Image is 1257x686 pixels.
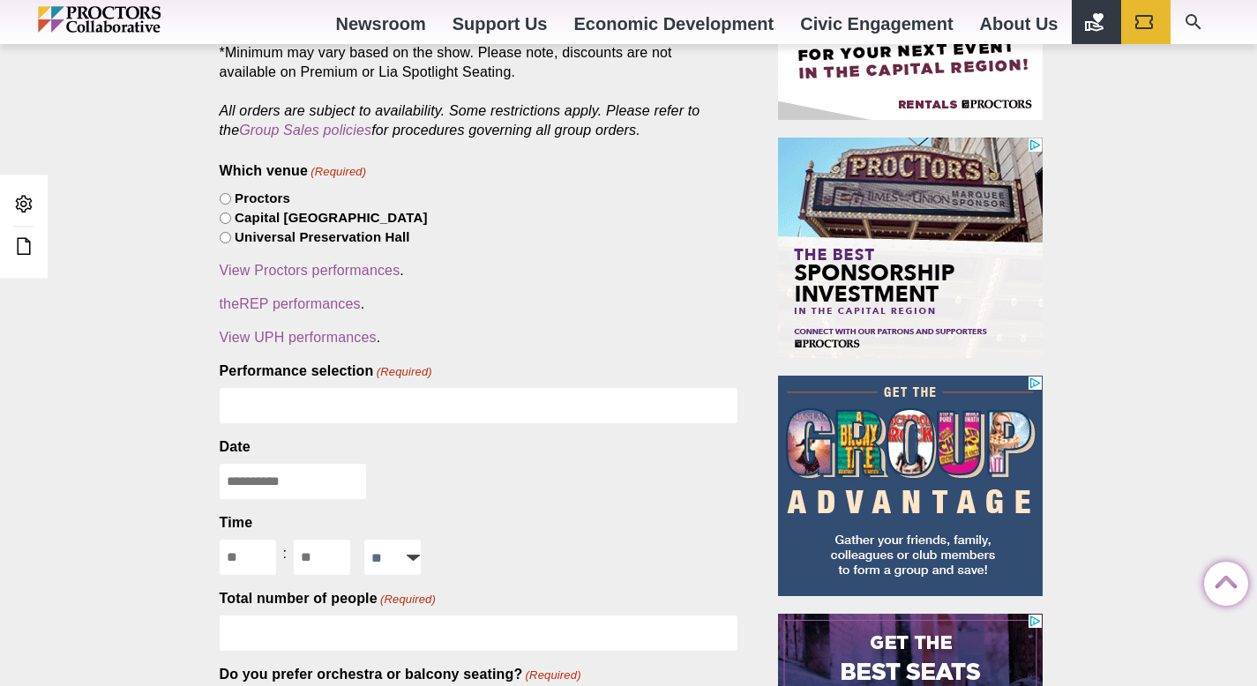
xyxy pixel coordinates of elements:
em: All orders are subject to availability. Some restrictions apply. Please refer to the for procedur... [220,103,700,138]
div: : [276,540,295,568]
label: Capital [GEOGRAPHIC_DATA] [235,209,427,227]
label: Proctors [235,190,290,208]
img: Proctors logo [38,6,236,33]
div: . [220,295,738,314]
label: Do you prefer orchestra or balcony seating? [220,665,581,684]
a: theREP performances [220,296,361,311]
legend: Time [220,513,253,533]
a: View Proctors performances [220,263,400,278]
label: Total number of people [220,589,437,608]
span: (Required) [375,364,432,380]
a: Edit this Post/Page [9,231,39,264]
a: Group Sales policies [239,123,371,138]
span: (Required) [524,667,581,683]
a: Admin Area [9,189,39,221]
div: . [220,328,738,347]
iframe: Advertisement [778,138,1043,358]
p: *Minimum may vary based on the show. Please note, discounts are not available on Premium or Lia S... [220,43,738,140]
legend: Which venue [220,161,367,181]
label: Date [220,437,251,457]
label: Universal Preservation Hall [235,228,410,247]
span: (Required) [310,164,367,180]
div: . [220,261,738,280]
iframe: Advertisement [778,376,1043,596]
a: Back to Top [1204,563,1239,598]
label: Performance selection [220,362,432,381]
a: View UPH performances [220,330,377,345]
span: (Required) [378,592,436,608]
